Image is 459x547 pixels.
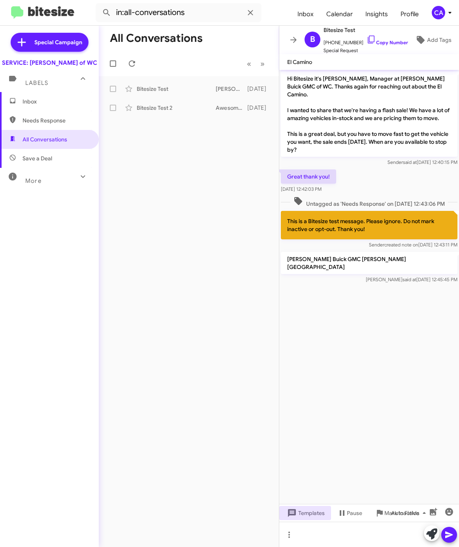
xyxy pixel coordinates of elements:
span: [PERSON_NAME] [DATE] 12:45:45 PM [366,276,457,282]
span: Special Campaign [34,38,82,46]
div: [DATE] [247,104,273,112]
button: Add Tags [408,33,458,47]
span: » [260,59,265,69]
span: created note on [384,242,418,248]
span: Untagged as 'Needs Response' on [DATE] 12:43:06 PM [290,196,448,208]
span: Sender [DATE] 12:43:11 PM [369,242,457,248]
button: Templates [279,506,331,520]
div: [PERSON_NAME] Buick GMC [PERSON_NAME][GEOGRAPHIC_DATA] [216,85,247,93]
div: Bitesize Test 2 [137,104,216,112]
span: Sender [DATE] 12:40:15 PM [388,159,457,165]
a: Inbox [291,3,320,26]
a: Calendar [320,3,359,26]
span: « [247,59,251,69]
span: B [310,33,315,46]
span: Add Tags [427,33,451,47]
span: said at [403,159,417,165]
div: CA [432,6,445,19]
button: Previous [242,56,256,72]
button: Auto Fields [385,506,435,520]
span: Needs Response [23,117,90,124]
div: Bitesize Test [137,85,216,93]
span: All Conversations [23,135,67,143]
a: Special Campaign [11,33,88,52]
span: Special Request [324,47,408,55]
span: said at [403,276,416,282]
button: Pause [331,506,369,520]
a: Insights [359,3,394,26]
div: Awesome thanks! [216,104,247,112]
span: [DATE] 12:42:03 PM [281,186,322,192]
span: More [25,177,41,184]
button: Next [256,56,269,72]
p: [PERSON_NAME] Buick GMC [PERSON_NAME][GEOGRAPHIC_DATA] [281,252,457,274]
input: Search [96,3,261,22]
span: Labels [25,79,48,86]
span: Auto Fields [391,506,429,520]
button: Mark Inactive [369,506,425,520]
p: Great thank you! [281,169,336,184]
span: Bitesize Test [324,25,408,35]
a: Profile [394,3,425,26]
a: Copy Number [367,39,408,45]
span: Save a Deal [23,154,52,162]
p: This is a Bitesize test message. Please ignore. Do not mark inactive or opt-out. Thank you! [281,211,457,239]
div: SERVICE: [PERSON_NAME] of WC [2,59,97,67]
p: Hi Bitesize it's [PERSON_NAME], Manager at [PERSON_NAME] Buick GMC of WC. Thanks again for reachi... [281,71,457,157]
span: Templates [286,506,325,520]
span: Inbox [23,98,90,105]
button: CA [425,6,450,19]
span: [PHONE_NUMBER] [324,35,408,47]
h1: All Conversations [110,32,203,45]
span: Pause [347,506,362,520]
div: [DATE] [247,85,273,93]
span: El Camino [287,58,312,66]
nav: Page navigation example [243,56,269,72]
